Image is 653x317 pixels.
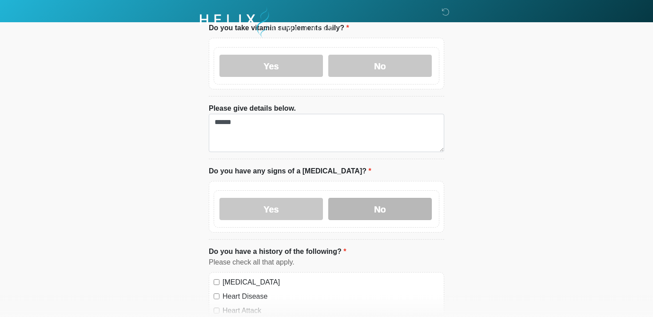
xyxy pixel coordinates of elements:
label: Do you have a history of the following? [209,246,346,257]
label: Heart Attack [223,305,439,316]
img: Helix Biowellness Logo [200,7,332,38]
input: Heart Disease [214,293,219,299]
input: Heart Attack [214,308,219,313]
label: No [328,198,432,220]
label: No [328,55,432,77]
input: [MEDICAL_DATA] [214,279,219,285]
label: Do you have any signs of a [MEDICAL_DATA]? [209,166,371,177]
label: Please give details below. [209,103,296,114]
label: [MEDICAL_DATA] [223,277,439,288]
label: Yes [219,198,323,220]
div: Please check all that apply. [209,257,444,268]
label: Yes [219,55,323,77]
label: Heart Disease [223,291,439,302]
